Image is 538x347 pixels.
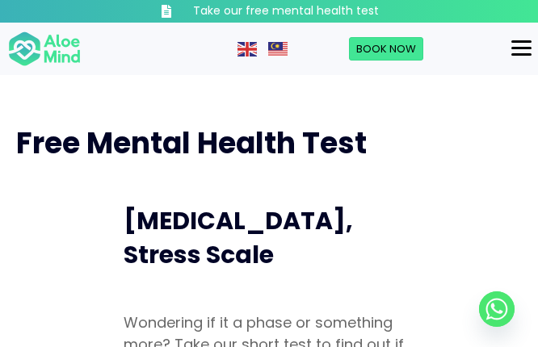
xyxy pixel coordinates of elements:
[16,123,367,164] span: Free Mental Health Test
[8,31,81,68] img: Aloe mind Logo
[479,291,515,327] a: Whatsapp
[237,42,257,56] img: en
[268,40,289,56] a: Malay
[349,37,423,61] a: Book Now
[356,41,416,56] span: Book Now
[268,42,288,56] img: ms
[124,203,353,272] span: [MEDICAL_DATA], Stress Scale
[237,40,258,56] a: English
[505,35,538,62] button: Menu
[124,3,414,19] a: Take our free mental health test
[193,3,379,19] h3: Take our free mental health test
